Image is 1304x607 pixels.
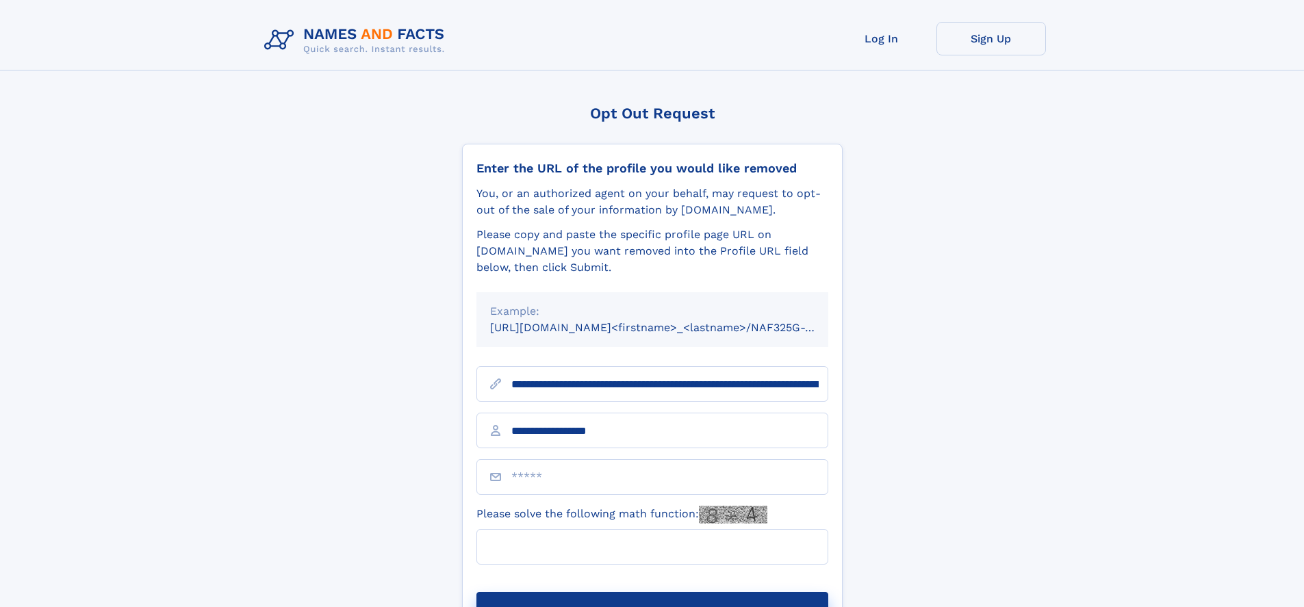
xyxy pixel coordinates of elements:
[936,22,1046,55] a: Sign Up
[476,227,828,276] div: Please copy and paste the specific profile page URL on [DOMAIN_NAME] you want removed into the Pr...
[476,185,828,218] div: You, or an authorized agent on your behalf, may request to opt-out of the sale of your informatio...
[259,22,456,59] img: Logo Names and Facts
[462,105,843,122] div: Opt Out Request
[476,161,828,176] div: Enter the URL of the profile you would like removed
[827,22,936,55] a: Log In
[476,506,767,524] label: Please solve the following math function:
[490,321,854,334] small: [URL][DOMAIN_NAME]<firstname>_<lastname>/NAF325G-xxxxxxxx
[490,303,815,320] div: Example:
